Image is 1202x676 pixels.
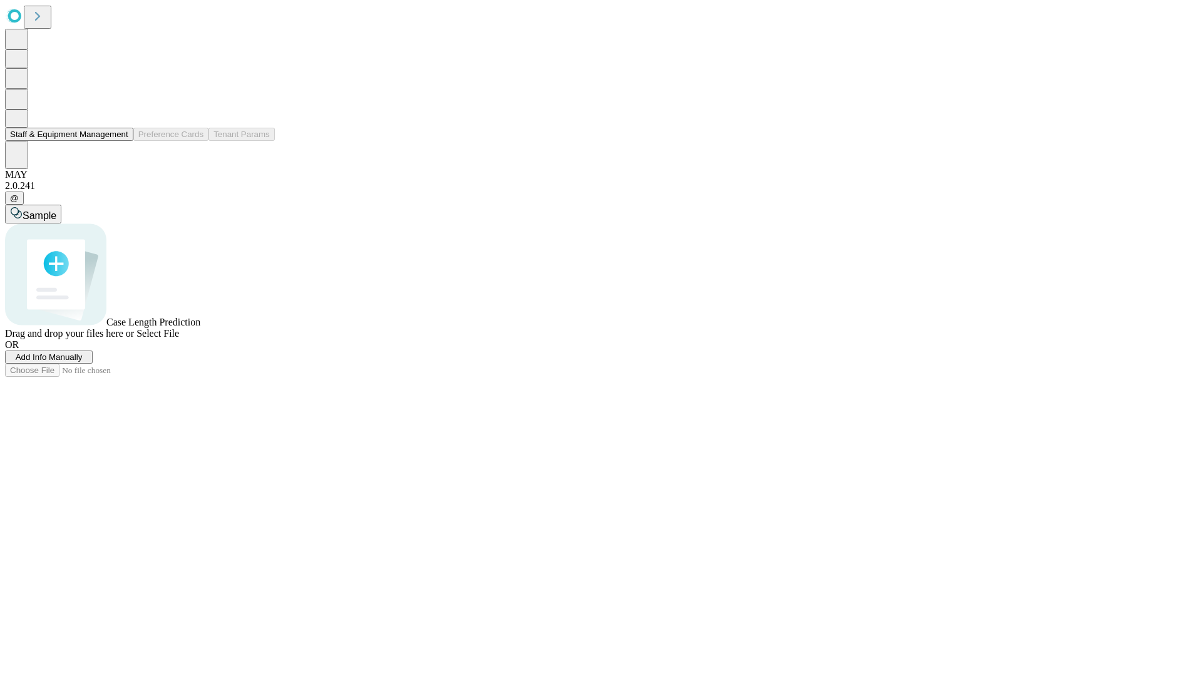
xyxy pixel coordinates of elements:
span: Add Info Manually [16,352,83,362]
span: Select File [136,328,179,339]
button: Add Info Manually [5,351,93,364]
button: Tenant Params [208,128,275,141]
span: Case Length Prediction [106,317,200,327]
span: @ [10,193,19,203]
div: MAY [5,169,1197,180]
span: OR [5,339,19,350]
button: Staff & Equipment Management [5,128,133,141]
button: Sample [5,205,61,223]
div: 2.0.241 [5,180,1197,192]
span: Drag and drop your files here or [5,328,134,339]
button: @ [5,192,24,205]
span: Sample [23,210,56,221]
button: Preference Cards [133,128,208,141]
